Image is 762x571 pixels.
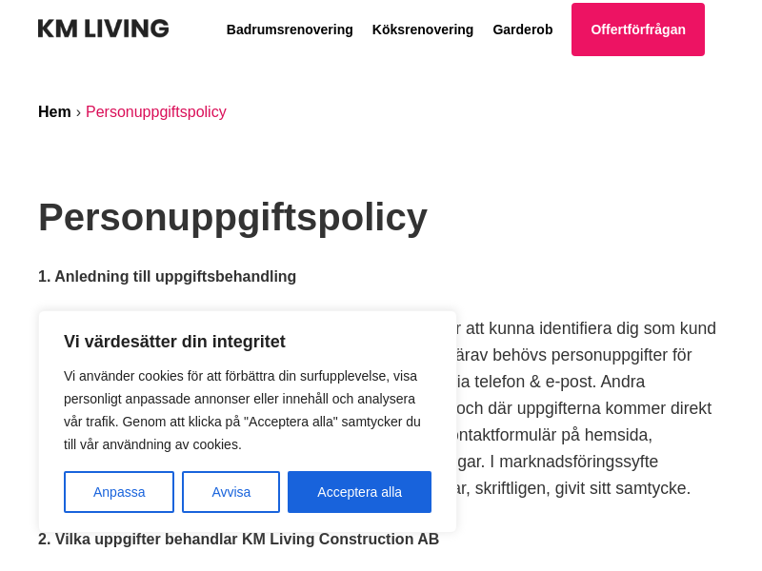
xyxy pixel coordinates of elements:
[492,22,552,37] a: Garderob
[86,105,231,120] li: Personuppgiftspolicy
[182,471,280,513] button: Avvisa
[64,364,431,456] p: Vi använder cookies för att förbättra din surfupplevelse, visa personligt anpassade annonser elle...
[38,269,724,285] h6: 1. Anledning till uppgiftsbehandling
[38,196,724,239] h1: Personuppgiftspolicy
[571,3,705,56] a: Offertförfrågan
[372,22,474,37] a: Köksrenovering
[76,105,86,120] li: ›
[288,471,431,513] button: Acceptera alla
[38,19,169,38] img: KM Living
[38,104,71,120] a: Hem
[227,22,353,37] a: Badrumsrenovering
[64,471,174,513] button: Anpassa
[38,532,724,547] h6: 2. Vilka uppgifter behandlar KM Living Construction AB
[64,330,431,353] p: Vi värdesätter din integritet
